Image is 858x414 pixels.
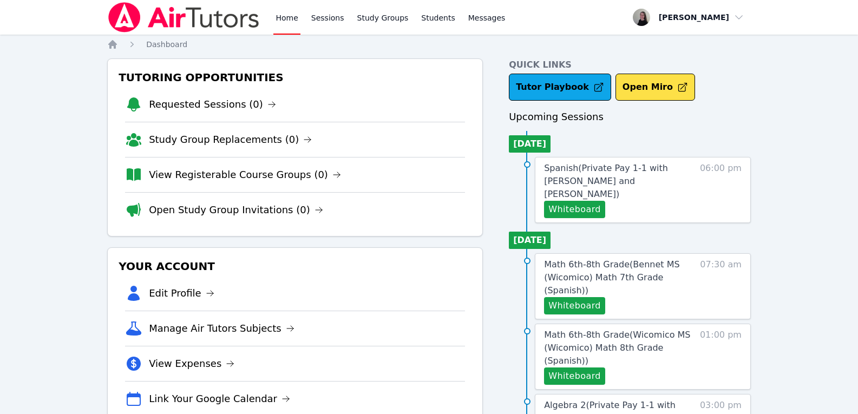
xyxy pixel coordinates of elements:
[107,2,260,32] img: Air Tutors
[509,58,751,71] h4: Quick Links
[116,257,474,276] h3: Your Account
[149,356,234,371] a: View Expenses
[544,259,679,295] span: Math 6th-8th Grade ( Bennet MS (Wicomico) Math 7th Grade (Spanish) )
[544,328,692,367] a: Math 6th-8th Grade(Wicomico MS (Wicomico) Math 8th Grade (Spanish))
[107,39,751,50] nav: Breadcrumb
[544,162,692,201] a: Spanish(Private Pay 1-1 with [PERSON_NAME] and [PERSON_NAME])
[149,167,341,182] a: View Registerable Course Groups (0)
[700,258,742,314] span: 07:30 am
[544,201,605,218] button: Whiteboard
[146,40,187,49] span: Dashboard
[544,297,605,314] button: Whiteboard
[149,97,276,112] a: Requested Sessions (0)
[509,109,751,124] h3: Upcoming Sessions
[544,367,605,385] button: Whiteboard
[509,135,551,153] li: [DATE]
[468,12,506,23] span: Messages
[149,391,290,406] a: Link Your Google Calendar
[544,163,668,199] span: Spanish ( Private Pay 1-1 with [PERSON_NAME] and [PERSON_NAME] )
[615,74,695,101] button: Open Miro
[149,286,214,301] a: Edit Profile
[116,68,474,87] h3: Tutoring Opportunities
[700,328,742,385] span: 01:00 pm
[149,202,323,218] a: Open Study Group Invitations (0)
[509,232,551,249] li: [DATE]
[149,132,312,147] a: Study Group Replacements (0)
[509,74,611,101] a: Tutor Playbook
[149,321,294,336] a: Manage Air Tutors Subjects
[544,258,692,297] a: Math 6th-8th Grade(Bennet MS (Wicomico) Math 7th Grade (Spanish))
[544,330,690,366] span: Math 6th-8th Grade ( Wicomico MS (Wicomico) Math 8th Grade (Spanish) )
[146,39,187,50] a: Dashboard
[700,162,742,218] span: 06:00 pm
